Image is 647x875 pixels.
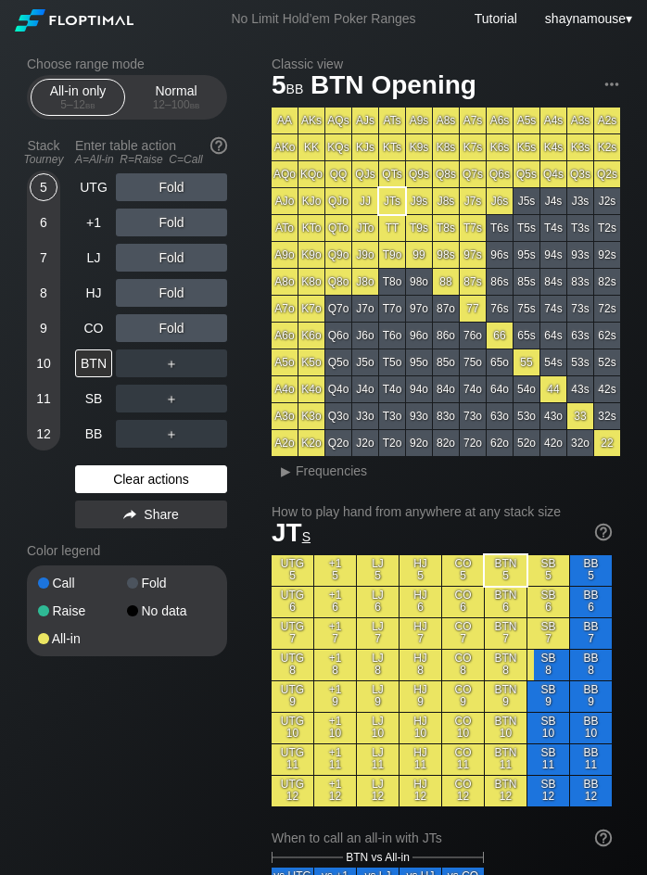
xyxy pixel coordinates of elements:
[567,349,593,375] div: 53s
[594,296,620,322] div: 72s
[540,161,566,187] div: Q4s
[325,134,351,160] div: KQs
[593,828,614,848] img: help.32db89a4.svg
[514,269,539,295] div: 85s
[30,244,57,272] div: 7
[272,188,298,214] div: AJo
[27,536,227,565] div: Color legend
[514,349,539,375] div: 55
[527,681,569,712] div: SB 9
[352,269,378,295] div: J8o
[314,587,356,617] div: +1 6
[75,420,112,448] div: BB
[433,161,459,187] div: Q8s
[406,323,432,349] div: 96o
[433,188,459,214] div: J8s
[400,587,441,617] div: HJ 6
[485,713,526,743] div: BTN 10
[272,269,298,295] div: A8o
[460,430,486,456] div: 72o
[352,188,378,214] div: JJ
[487,430,513,456] div: 62o
[272,713,313,743] div: UTG 10
[433,430,459,456] div: 82o
[357,713,399,743] div: LJ 10
[325,215,351,241] div: QTo
[594,376,620,402] div: 42s
[30,209,57,236] div: 6
[570,776,612,806] div: BB 12
[298,376,324,402] div: K4o
[379,403,405,429] div: T3o
[273,460,298,482] div: ▸
[540,296,566,322] div: 74s
[272,618,313,649] div: UTG 7
[269,71,306,102] span: 5
[39,98,117,111] div: 5 – 12
[133,80,219,115] div: Normal
[400,713,441,743] div: HJ 10
[272,296,298,322] div: A7o
[325,242,351,268] div: Q9o
[487,161,513,187] div: Q6s
[379,242,405,268] div: T9o
[116,279,227,307] div: Fold
[406,269,432,295] div: 98o
[203,11,443,31] div: No Limit Hold’em Poker Ranges
[272,161,298,187] div: AQo
[593,522,614,542] img: help.32db89a4.svg
[514,323,539,349] div: 65s
[272,776,313,806] div: UTG 12
[545,11,626,26] span: shaynamouse
[487,188,513,214] div: J6s
[75,314,112,342] div: CO
[567,430,593,456] div: 32o
[352,161,378,187] div: QJs
[314,555,356,586] div: +1 5
[594,403,620,429] div: 32s
[30,173,57,201] div: 5
[272,831,612,845] div: When to call an all-in with JTs
[116,420,227,448] div: ＋
[352,215,378,241] div: JTo
[30,385,57,412] div: 11
[433,108,459,133] div: A8s
[594,269,620,295] div: 82s
[527,776,569,806] div: SB 12
[485,650,526,680] div: BTN 8
[272,242,298,268] div: A9o
[514,134,539,160] div: K5s
[487,323,513,349] div: 66
[352,349,378,375] div: J5o
[540,108,566,133] div: A4s
[308,71,479,102] span: BTN Opening
[357,618,399,649] div: LJ 7
[400,618,441,649] div: HJ 7
[460,296,486,322] div: 77
[75,279,112,307] div: HJ
[357,776,399,806] div: LJ 12
[567,161,593,187] div: Q3s
[272,215,298,241] div: ATo
[540,376,566,402] div: 44
[460,376,486,402] div: 74o
[75,173,112,201] div: UTG
[379,108,405,133] div: ATs
[272,650,313,680] div: UTG 8
[379,134,405,160] div: KTs
[433,376,459,402] div: 84o
[485,744,526,775] div: BTN 11
[460,134,486,160] div: K7s
[137,98,215,111] div: 12 – 100
[570,744,612,775] div: BB 11
[35,80,121,115] div: All-in only
[594,215,620,241] div: T2s
[485,587,526,617] div: BTN 6
[527,618,569,649] div: SB 7
[325,403,351,429] div: Q3o
[514,161,539,187] div: Q5s
[442,650,484,680] div: CO 8
[379,323,405,349] div: T6o
[298,269,324,295] div: K8o
[116,349,227,377] div: ＋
